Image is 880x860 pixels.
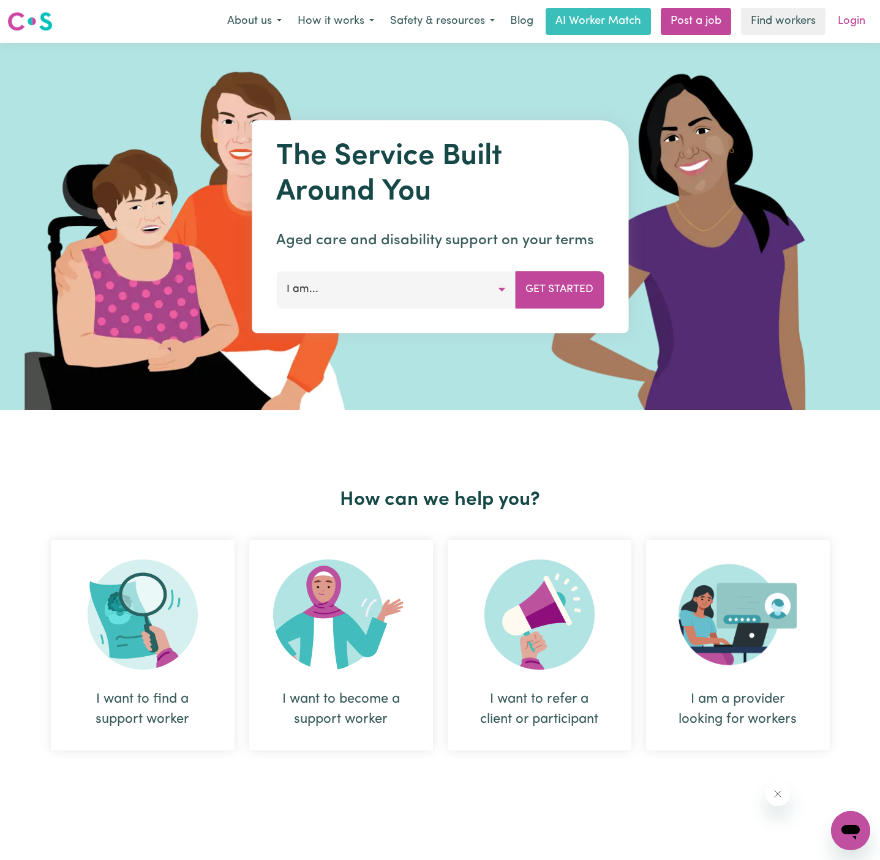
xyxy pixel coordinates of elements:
button: How it works [290,9,382,34]
div: I want to refer a client or participant [477,689,602,730]
div: I want to refer a client or participant [448,540,631,750]
div: I want to find a support worker [51,540,235,750]
h2: How can we help you? [43,488,837,512]
img: Careseekers logo [7,10,53,32]
a: Post a job [661,8,731,35]
img: Search [88,559,198,670]
img: Provider [679,559,797,670]
div: I want to become a support worker [279,689,404,730]
a: AI Worker Match [546,8,651,35]
h1: The Service Built Around You [276,140,604,210]
a: Careseekers logo [7,7,53,36]
div: I want to become a support worker [249,540,433,750]
a: Blog [503,8,541,35]
span: Need any help? [7,9,74,18]
iframe: Button to launch messaging window [831,811,870,850]
a: Find workers [741,8,825,35]
div: I am a provider looking for workers [646,540,830,750]
button: Get Started [515,271,604,308]
button: Safety & resources [382,9,503,34]
img: Become Worker [273,559,409,670]
div: I want to find a support worker [80,689,205,730]
button: I am... [276,271,516,308]
button: About us [219,9,290,34]
iframe: Close message [765,782,790,806]
img: Refer [484,559,595,670]
div: I am a provider looking for workers [675,689,800,730]
a: Login [830,8,873,35]
p: Aged care and disability support on your terms [276,230,604,252]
